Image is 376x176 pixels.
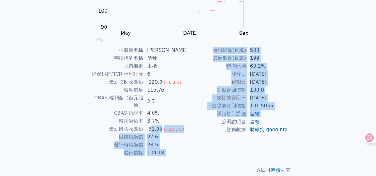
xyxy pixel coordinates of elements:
td: 發行時轉換價 [88,141,144,149]
td: , [246,126,288,134]
td: 28.5 [144,141,188,149]
td: 上櫃 [144,62,188,70]
td: [DATE] [246,70,288,78]
td: 轉換標的名稱 [88,54,144,62]
td: 下次提前賣回日 [188,94,246,102]
td: 4.0% [144,109,188,117]
td: 3.7% [144,117,188,125]
td: 下次提前賣回價格 [188,102,246,110]
a: 財報狗 [250,127,264,132]
td: 104.18 [144,149,188,157]
td: 6 [144,70,188,78]
td: 到期日 [188,78,246,86]
td: 發行總額(百萬) [188,46,246,54]
td: 發行日 [188,70,246,78]
div: 120.0 [147,78,164,86]
td: 100.0 [246,86,288,94]
td: 199 [246,54,288,62]
td: 擔保銀行/TCRI信用評等 [88,70,144,78]
td: 60.2% [246,62,288,70]
div: 31.95 [147,125,164,133]
tspan: 90 [101,24,107,30]
td: 轉換價值 [88,86,144,94]
a: goodinfo [266,127,287,132]
td: [DATE] [246,78,288,86]
tspan: [DATE] [181,30,198,36]
td: 發行價格 [88,149,144,157]
td: 115.76 [144,86,188,94]
a: 可轉債列表 [266,167,290,173]
td: 最新餘額(百萬) [188,54,246,62]
span: (+10.0%) [164,127,184,131]
td: 上市櫃別 [88,62,144,70]
td: 到期賣回價格 [188,86,246,94]
td: 詳細發行辦法 [188,110,246,118]
tspan: 100 [98,8,108,14]
td: 可轉債名稱 [88,46,144,54]
td: 最新股票收盤價 [88,125,144,133]
tspan: Sep [239,30,248,36]
td: [PERSON_NAME] [144,46,188,54]
td: 轉換比例 [188,62,246,70]
td: 目前轉換價 [88,133,144,141]
td: CBAS 折現率 [88,109,144,117]
p: 返回 [81,167,295,174]
a: 連結 [250,119,260,124]
td: 公開說明書 [188,118,246,126]
td: 27.6 [144,133,188,141]
td: [DATE] [246,94,288,102]
td: 101.5056 [246,102,288,110]
td: CBAS 權利金（百元報價） [88,94,144,109]
td: 最新 CB 收盤價 [88,78,144,86]
td: 轉換溢價率 [88,117,144,125]
tspan: May [121,30,131,36]
span: (+8.1%) [164,80,181,84]
td: 財務數據 [188,126,246,134]
td: 2.7 [144,94,188,109]
td: 500 [246,46,288,54]
td: 信音 [144,54,188,62]
iframe: Chat Widget [346,147,376,176]
a: 連結 [250,111,260,117]
div: 聊天小工具 [346,147,376,176]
